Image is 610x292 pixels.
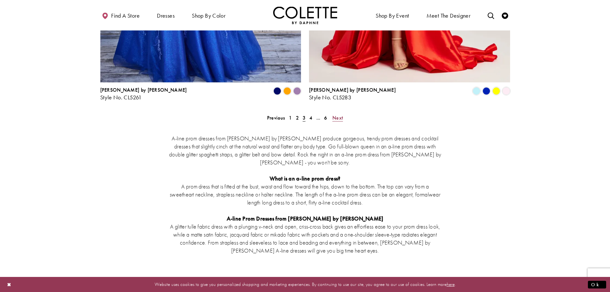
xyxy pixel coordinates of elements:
a: 2 [294,113,301,122]
div: Colette by Daphne Style No. CL5261 [100,87,187,101]
span: 4 [309,114,312,121]
img: Colette by Daphne [273,6,337,24]
i: Yellow [492,87,500,95]
span: Previous [267,114,285,121]
a: Prev Page [265,113,287,122]
span: [PERSON_NAME] by [PERSON_NAME] [309,87,396,93]
span: 1 [289,114,292,121]
span: Current page [301,113,307,122]
span: Meet the designer [427,13,471,19]
p: A glitter tulle fabric dress with a plunging v-neck and open, criss-cross back gives an effortles... [169,222,441,254]
a: Check Wishlist [500,6,510,24]
span: Style No. CL5283 [309,94,351,101]
span: Dresses [155,6,176,24]
i: Sapphire [273,87,281,95]
div: Colette by Daphne Style No. CL5283 [309,87,396,101]
span: Dresses [157,13,175,19]
span: 6 [324,114,327,121]
i: Light Pink [502,87,510,95]
a: 6 [322,113,329,122]
span: Find a store [111,13,140,19]
button: Close Dialog [4,279,15,290]
a: ... [314,113,322,122]
span: Style No. CL5261 [100,94,142,101]
a: Toggle search [486,6,496,24]
span: 3 [303,114,305,121]
span: Next [332,114,343,121]
strong: A-line Prom Dresses from [PERSON_NAME] by [PERSON_NAME] [227,215,384,222]
a: Find a store [100,6,141,24]
i: Amethyst [293,87,301,95]
i: Royal Blue [483,87,490,95]
a: Meet the designer [425,6,472,24]
span: Shop by color [192,13,225,19]
a: 1 [287,113,294,122]
span: [PERSON_NAME] by [PERSON_NAME] [100,87,187,93]
p: A-line prom dresses from [PERSON_NAME] by [PERSON_NAME] produce gorgeous, trendy prom dresses and... [169,134,441,166]
a: Next Page [330,113,345,122]
p: Website uses cookies to give you personalized shopping and marketing experiences. By continuing t... [46,280,564,289]
button: Submit Dialog [588,280,606,288]
span: Shop by color [190,6,227,24]
span: 2 [296,114,299,121]
a: 4 [307,113,314,122]
i: Light Blue [473,87,480,95]
i: Orange [283,87,291,95]
a: Visit Home Page [273,6,337,24]
strong: What is an a-line prom dress? [270,175,341,182]
span: ... [316,114,321,121]
span: Shop By Event [374,6,411,24]
span: Shop By Event [376,13,409,19]
a: here [447,281,455,288]
p: A prom dress that is fitted at the bust, waist and flow toward the hips, down to the bottom. The ... [169,182,441,206]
